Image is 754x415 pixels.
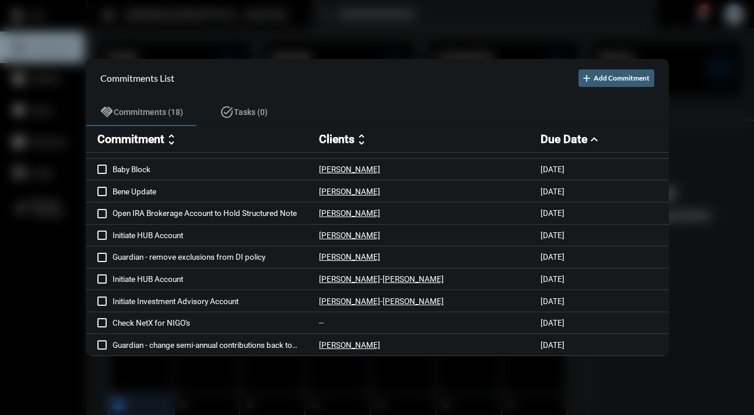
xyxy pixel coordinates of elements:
[113,274,319,284] p: Initiate HUB Account
[164,132,178,147] mat-icon: unfold_more
[113,165,319,174] p: Baby Block
[113,252,319,261] p: Guardian - remove exclusions from DI policy
[113,340,319,350] p: Guardian - change semi-annual contributions back to monthly
[380,297,383,306] p: -
[319,187,380,196] p: [PERSON_NAME]
[541,165,564,174] p: [DATE]
[113,187,319,196] p: Bene Update
[319,274,380,284] p: [PERSON_NAME]
[578,69,654,87] button: Add Commitment
[220,105,234,119] mat-icon: task_alt
[541,297,564,306] p: [DATE]
[319,297,380,306] p: [PERSON_NAME]
[541,187,564,196] p: [DATE]
[541,252,564,261] p: [DATE]
[383,297,444,306] p: [PERSON_NAME]
[541,132,587,146] h2: Due Date
[380,274,383,284] p: -
[541,340,564,350] p: [DATE]
[100,105,114,119] mat-icon: handshake
[383,274,444,284] p: [PERSON_NAME]
[114,107,183,117] span: Commitments (18)
[355,132,369,147] mat-icon: unfold_more
[319,132,355,146] h2: Clients
[541,318,564,327] p: [DATE]
[541,274,564,284] p: [DATE]
[319,318,324,327] p: --
[587,132,601,147] mat-icon: expand_less
[541,208,564,218] p: [DATE]
[113,231,319,240] p: Initiate HUB Account
[319,165,380,174] p: [PERSON_NAME]
[97,132,164,146] h2: Commitment
[581,72,592,84] mat-icon: add
[113,318,319,327] p: Check NetX for NIGO's
[319,208,380,218] p: [PERSON_NAME]
[113,297,319,306] p: Initiate Investment Advisory Account
[319,252,380,261] p: [PERSON_NAME]
[541,231,564,240] p: [DATE]
[319,340,380,350] p: [PERSON_NAME]
[100,72,174,83] h2: Commitments List
[234,107,268,117] span: Tasks (0)
[319,231,380,240] p: [PERSON_NAME]
[113,208,319,218] p: Open IRA Brokerage Account to Hold Structured Note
